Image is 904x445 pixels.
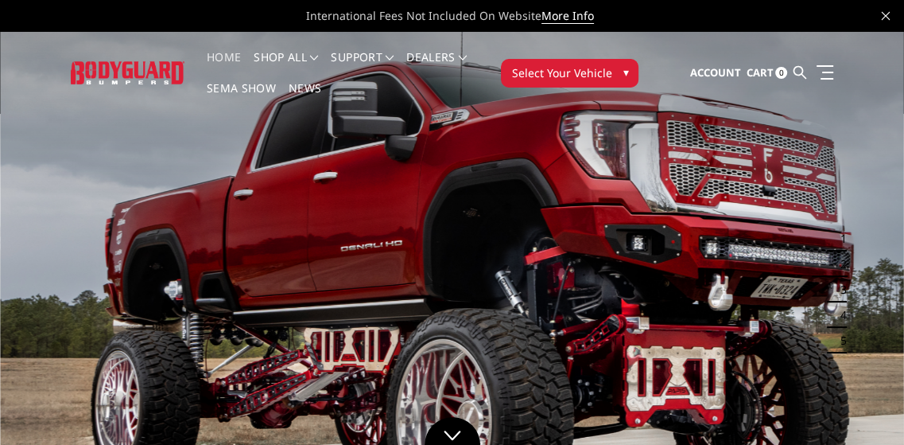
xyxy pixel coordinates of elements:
a: Cart 0 [746,52,787,95]
a: Home [207,52,241,83]
button: 5 of 5 [831,328,847,353]
button: 1 of 5 [831,226,847,252]
button: 2 of 5 [831,252,847,277]
a: shop all [254,52,318,83]
img: BODYGUARD BUMPERS [71,61,184,84]
a: Click to Down [425,417,480,445]
a: Support [331,52,394,83]
a: Dealers [406,52,467,83]
span: ▾ [623,64,628,80]
button: 4 of 5 [831,303,847,328]
span: Select Your Vehicle [511,64,611,81]
a: SEMA Show [207,83,276,114]
button: 3 of 5 [831,277,847,303]
button: Select Your Vehicle [501,59,638,88]
a: More Info [541,8,594,24]
span: Account [689,65,740,80]
span: 0 [775,67,787,79]
a: Account [689,52,740,95]
a: News [289,83,321,114]
span: Cart [746,65,773,80]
